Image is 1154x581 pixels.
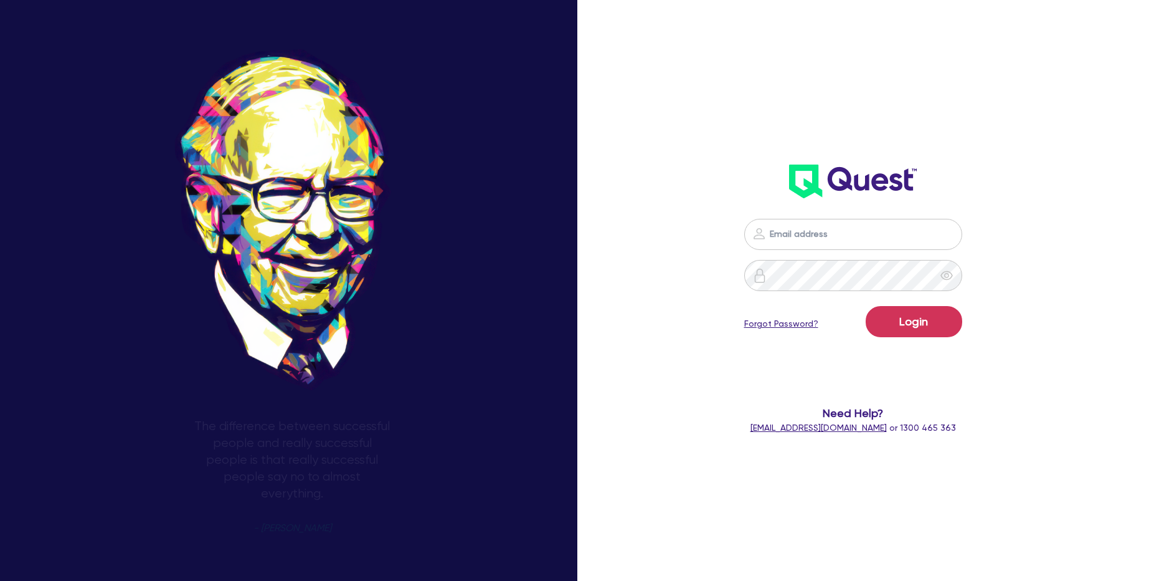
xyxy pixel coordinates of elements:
span: - [PERSON_NAME] [253,524,331,533]
span: or 1300 465 363 [750,423,956,433]
span: eye [940,269,953,282]
img: icon-password [752,268,767,283]
a: [EMAIL_ADDRESS][DOMAIN_NAME] [750,423,887,433]
span: Need Help? [699,405,1007,421]
a: Forgot Password? [744,317,818,330]
button: Login [866,306,962,337]
img: wH2k97JdezQIQAAAABJRU5ErkJggg== [789,165,917,198]
input: Email address [744,219,962,250]
img: icon-password [752,226,767,241]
